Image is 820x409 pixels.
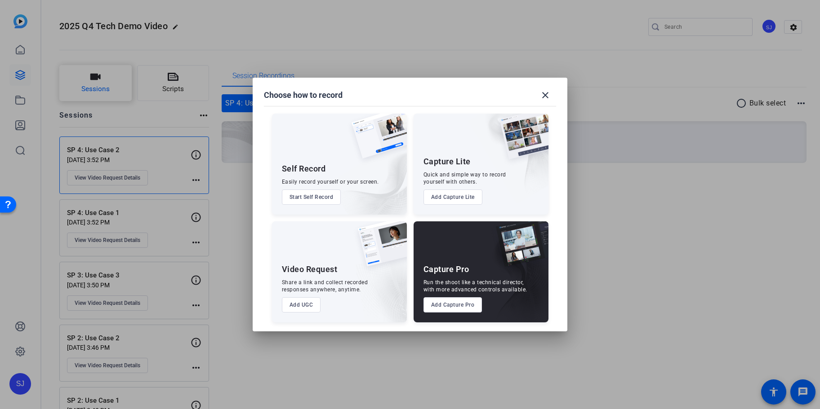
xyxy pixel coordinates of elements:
div: Share a link and collect recorded responses anywhere, anytime. [282,279,368,293]
div: Capture Lite [423,156,471,167]
div: Easily record yourself or your screen. [282,178,379,185]
div: Capture Pro [423,264,469,275]
img: capture-lite.png [493,114,548,168]
img: embarkstudio-capture-lite.png [468,114,548,203]
h1: Choose how to record [264,90,343,101]
div: Run the shoot like a technical director, with more advanced controls available. [423,279,527,293]
img: ugc-content.png [351,221,407,276]
div: Self Record [282,163,326,174]
img: embarkstudio-capture-pro.png [482,233,548,322]
mat-icon: close [540,90,551,101]
div: Video Request [282,264,338,275]
div: Quick and simple way to record yourself with others. [423,171,506,185]
button: Add UGC [282,297,321,312]
button: Start Self Record [282,189,341,205]
img: capture-pro.png [489,221,548,276]
button: Add Capture Pro [423,297,482,312]
img: embarkstudio-self-record.png [329,133,407,215]
img: self-record.png [345,114,407,167]
button: Add Capture Lite [423,189,482,205]
img: embarkstudio-ugc-content.png [355,249,407,322]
